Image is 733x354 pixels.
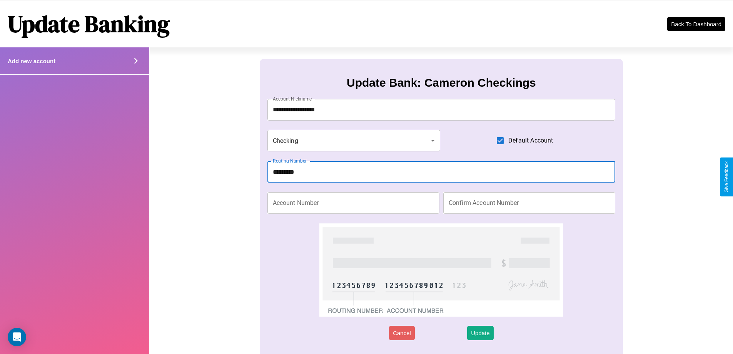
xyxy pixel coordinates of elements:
[319,223,563,317] img: check
[508,136,553,145] span: Default Account
[267,130,441,151] div: Checking
[8,328,26,346] div: Open Intercom Messenger
[273,158,307,164] label: Routing Number
[8,8,170,40] h1: Update Banking
[389,326,415,340] button: Cancel
[8,58,55,64] h4: Add new account
[273,96,312,102] label: Account Nickname
[724,161,729,193] div: Give Feedback
[467,326,493,340] button: Update
[667,17,725,31] button: Back To Dashboard
[347,76,536,89] h3: Update Bank: Cameron Checkings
